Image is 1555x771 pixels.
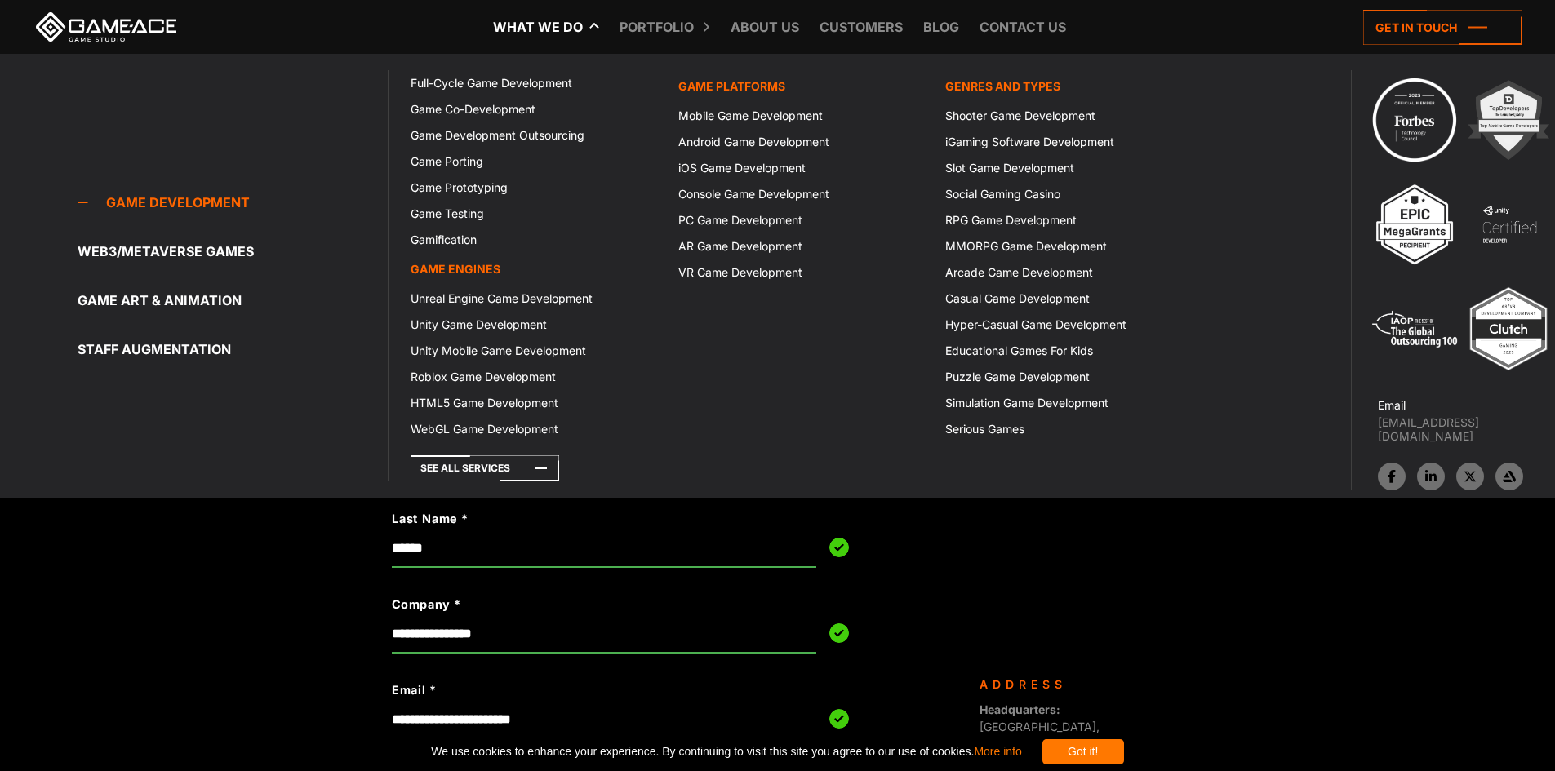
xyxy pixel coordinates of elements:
strong: Email [1378,398,1406,412]
a: Genres and Types [935,70,1202,103]
a: Hyper-Casual Game Development [935,312,1202,338]
a: VR Game Development [669,259,935,286]
img: Technology council badge program ace 2025 game ace [1370,75,1459,165]
img: Top ar vr development company gaming 2025 game ace [1464,284,1553,374]
a: HTML5 Game Development [401,390,668,416]
a: Unreal Engine Game Development [401,286,668,312]
a: Game development [78,186,388,219]
a: Full-Cycle Game Development [401,70,668,96]
a: RPG Game Development [935,207,1202,233]
a: Shooter Game Development [935,103,1202,129]
a: PC Game Development [669,207,935,233]
a: Get in touch [1363,10,1522,45]
a: Simulation Game Development [935,390,1202,416]
a: Game Engines [401,253,668,286]
label: Last Name * [392,510,731,528]
a: Game Development Outsourcing [401,122,668,148]
a: See All Services [411,455,559,481]
a: Puzzle Game Development [935,364,1202,390]
a: More info [974,745,1021,758]
a: iOS Game Development [669,155,935,181]
a: Game platforms [669,70,935,103]
div: Address [980,676,1151,693]
a: Staff Augmentation [78,333,388,366]
a: Educational Games For Kids [935,338,1202,364]
a: Game Co-Development [401,96,668,122]
a: MMORPG Game Development [935,233,1202,259]
strong: Headquarters: [980,702,1060,716]
a: iGaming Software Development [935,129,1202,155]
a: Unity Game Development [401,312,668,338]
a: Game Art & Animation [78,284,388,317]
a: Gamification [401,227,668,253]
a: Game Testing [401,201,668,227]
a: Game Prototyping [401,175,668,201]
a: Android Game Development [669,129,935,155]
a: Mobile Game Development [669,103,935,129]
a: Casual Game Development [935,286,1202,312]
a: Game Porting [401,148,668,175]
label: Company * [392,596,731,614]
a: Slot Game Development [935,155,1202,181]
label: Email * [392,681,731,699]
a: Roblox Game Development [401,364,668,390]
span: We use cookies to enhance your experience. By continuing to visit this site you agree to our use ... [431,739,1021,764]
a: Serious Games [935,416,1202,442]
a: Social Gaming Casino [935,181,1202,207]
a: Web3/Metaverse Games [78,235,388,268]
a: AR Game Development [669,233,935,259]
a: Arcade Game Development [935,259,1202,286]
a: Unity Mobile Game Development [401,338,668,364]
div: Got it! [1042,739,1124,764]
a: WebGL Game Development [401,416,668,442]
span: [GEOGRAPHIC_DATA], [GEOGRAPHIC_DATA] [980,702,1100,751]
img: 5 [1370,284,1459,374]
img: 3 [1370,179,1459,269]
a: [EMAIL_ADDRESS][DOMAIN_NAME] [1378,415,1555,443]
a: Console Game Development [669,181,935,207]
img: 4 [1464,179,1554,269]
img: 2 [1464,75,1553,165]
